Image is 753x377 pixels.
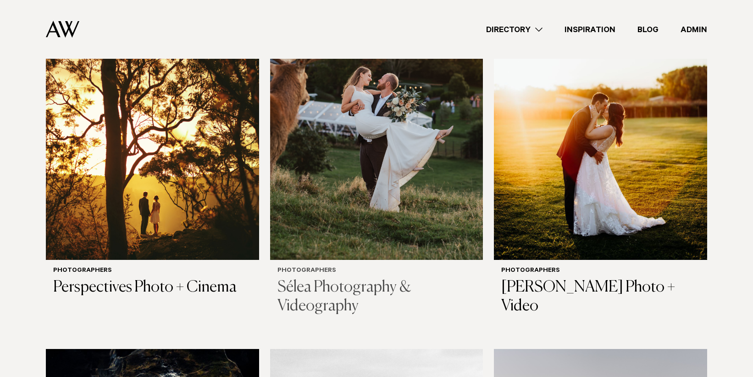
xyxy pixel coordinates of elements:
a: Admin [670,23,718,36]
h3: [PERSON_NAME] Photo + Video [501,278,700,316]
img: Auckland Weddings Logo [46,21,79,38]
a: Blog [626,23,670,36]
a: Directory [475,23,554,36]
h3: Perspectives Photo + Cinema [53,278,252,297]
h3: Sélea Photography & Videography [277,278,476,316]
a: Inspiration [554,23,626,36]
h6: Photographers [277,267,476,275]
h6: Photographers [53,267,252,275]
h6: Photographers [501,267,700,275]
